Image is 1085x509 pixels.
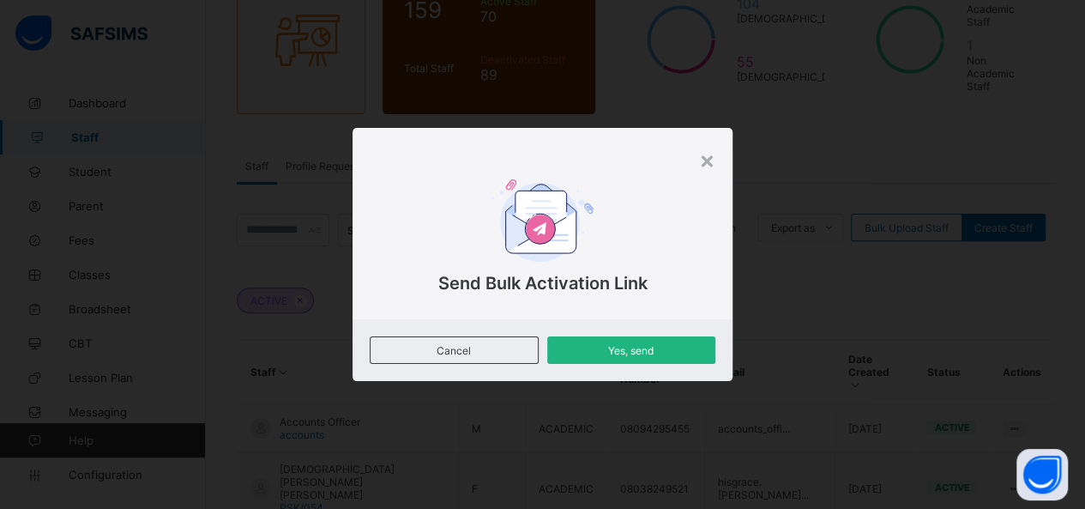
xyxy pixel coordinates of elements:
[1016,449,1068,500] button: Open asap
[491,179,594,263] img: sendlink.acd8a46d822de719c390e6b28b89319f.svg
[699,145,715,174] div: ×
[378,273,707,294] span: Send Bulk Activation Link
[383,344,524,357] span: Cancel
[560,344,702,357] span: Yes, send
